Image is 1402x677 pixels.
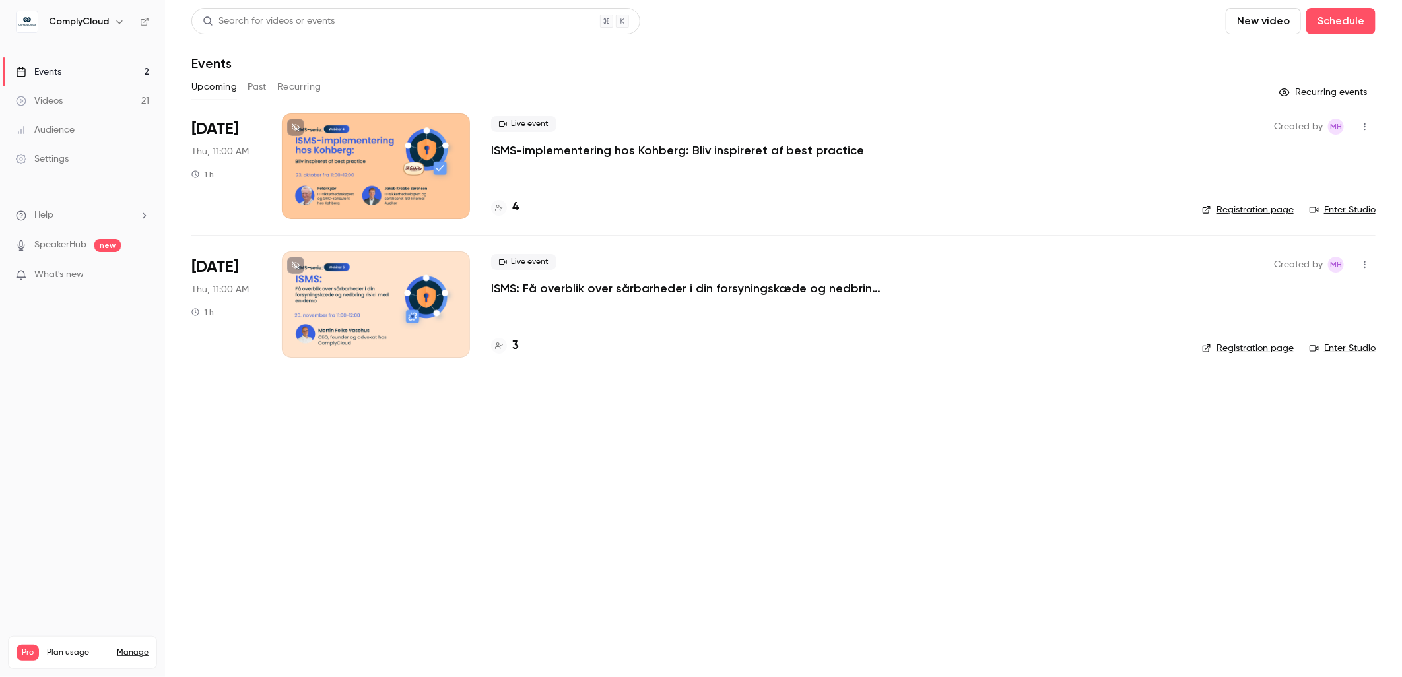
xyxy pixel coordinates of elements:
a: Enter Studio [1310,203,1376,216]
a: SpeakerHub [34,238,86,252]
span: What's new [34,268,84,282]
span: [DATE] [191,119,238,140]
a: Registration page [1202,203,1294,216]
div: 1 h [191,169,214,179]
span: MH [1330,119,1342,135]
span: Plan usage [47,647,109,658]
span: [DATE] [191,257,238,278]
div: 1 h [191,307,214,317]
button: Schedule [1306,8,1376,34]
h6: ComplyCloud [49,15,109,28]
h4: 4 [512,199,519,216]
div: Events [16,65,61,79]
span: Maibrit Hovedskou [1328,257,1344,273]
button: New video [1226,8,1301,34]
div: Videos [16,94,63,108]
a: ISMS: Få overblik over sårbarheder i din forsyningskæde og nedbring risici med en demo [491,280,887,296]
button: Recurring [277,77,321,98]
span: Created by [1274,119,1323,135]
span: Thu, 11:00 AM [191,283,249,296]
span: Created by [1274,257,1323,273]
a: 4 [491,199,519,216]
span: new [94,239,121,252]
div: Nov 20 Thu, 11:00 AM (Europe/Copenhagen) [191,251,261,357]
a: ISMS-implementering hos Kohberg: Bliv inspireret af best practice [491,143,864,158]
h4: 3 [512,337,519,355]
span: Thu, 11:00 AM [191,145,249,158]
h1: Events [191,55,232,71]
span: Live event [491,254,556,270]
span: Live event [491,116,556,132]
span: MH [1330,257,1342,273]
span: Maibrit Hovedskou [1328,119,1344,135]
iframe: Noticeable Trigger [133,269,149,281]
span: Pro [17,645,39,661]
span: Help [34,209,53,222]
button: Upcoming [191,77,237,98]
div: Settings [16,152,69,166]
div: Search for videos or events [203,15,335,28]
a: Registration page [1202,342,1294,355]
a: Manage [117,647,149,658]
div: Oct 23 Thu, 11:00 AM (Europe/Copenhagen) [191,113,261,219]
li: help-dropdown-opener [16,209,149,222]
a: 3 [491,337,519,355]
a: Enter Studio [1310,342,1376,355]
div: Audience [16,123,75,137]
button: Recurring events [1273,82,1376,103]
img: ComplyCloud [17,11,38,32]
button: Past [248,77,267,98]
